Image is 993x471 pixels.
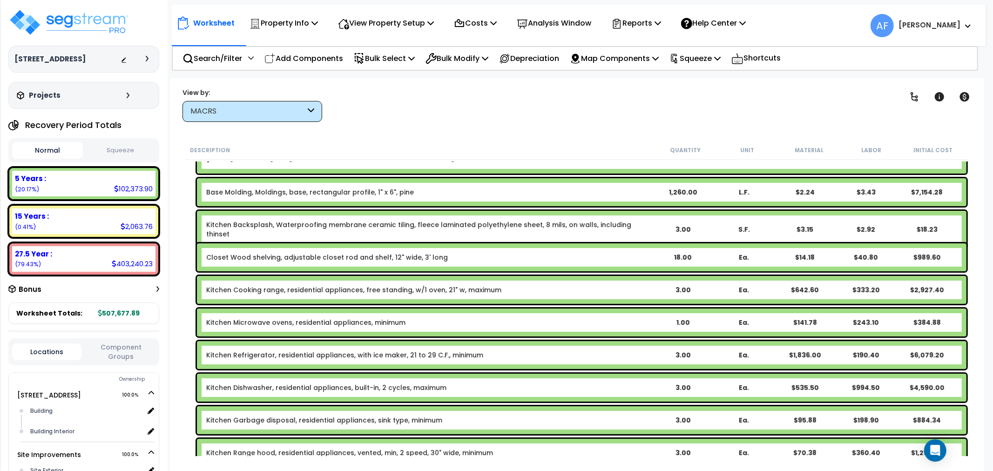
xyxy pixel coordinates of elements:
[731,52,781,65] p: Shortcuts
[653,416,713,425] div: 3.00
[714,153,774,162] div: L.F.
[15,185,39,193] small: (20.17%)
[836,253,896,262] div: $40.80
[190,106,305,117] div: MACRS
[206,253,448,262] a: Individual Item
[98,309,140,318] span: 507,677.89
[182,88,322,97] div: View by:
[653,383,713,392] div: 3.00
[206,383,446,392] a: Individual Item
[740,147,754,154] small: Unit
[517,17,591,29] p: Analysis Window
[653,188,713,197] div: 1,260.00
[714,285,774,295] div: Ea.
[924,439,946,462] div: Open Intercom Messenger
[86,342,155,362] button: Component Groups
[726,47,786,70] div: Shortcuts
[28,405,144,417] div: Building
[206,350,483,360] a: Individual Item
[775,285,835,295] div: $642.60
[206,220,652,239] a: Individual Item
[206,285,501,295] a: Individual Item
[15,174,46,183] b: 5 Years :
[653,253,713,262] div: 18.00
[570,52,659,65] p: Map Components
[653,350,713,360] div: 3.00
[206,318,405,327] a: Individual Item
[17,390,81,400] a: [STREET_ADDRESS] 100.0%
[775,448,835,458] div: $70.38
[499,52,559,65] p: Depreciation
[836,225,896,234] div: $2.92
[250,17,318,29] p: Property Info
[653,448,713,458] div: 3.00
[193,17,235,29] p: Worksheet
[29,91,61,100] h3: Projects
[611,17,661,29] p: Reports
[714,318,774,327] div: Ea.
[775,318,835,327] div: $141.78
[836,318,896,327] div: $243.10
[775,253,835,262] div: $14.18
[15,260,41,268] small: (79.43%)
[15,223,36,231] small: (0.41%)
[714,383,774,392] div: Ea.
[714,416,774,425] div: Ea.
[897,318,957,327] div: $384.88
[775,188,835,197] div: $2.24
[653,285,713,295] div: 3.00
[27,374,159,385] div: Ownership
[190,147,230,154] small: Description
[182,52,242,65] p: Search/Filter
[775,225,835,234] div: $3.15
[836,188,896,197] div: $3.43
[897,350,957,360] div: $6,079.20
[669,52,721,65] p: Squeeze
[454,17,497,29] p: Costs
[426,52,488,65] p: Bulk Modify
[12,343,81,360] button: Locations
[913,147,952,154] small: Initial Cost
[122,449,147,460] span: 100.0%
[836,350,896,360] div: $190.40
[897,285,957,295] div: $2,927.40
[259,47,348,69] div: Add Components
[897,225,957,234] div: $18.23
[714,225,774,234] div: S.F.
[861,147,881,154] small: Labor
[898,20,960,30] b: [PERSON_NAME]
[681,17,746,29] p: Help Center
[795,147,824,154] small: Material
[714,253,774,262] div: Ea.
[653,225,713,234] div: 3.00
[836,383,896,392] div: $994.50
[836,448,896,458] div: $360.40
[775,350,835,360] div: $1,836.00
[354,52,415,65] p: Bulk Select
[494,47,564,69] div: Depreciation
[897,253,957,262] div: $989.60
[871,14,894,37] span: AF
[218,153,566,162] b: Bldg Ext Wall Lighting Electrical Branch installation 600 V, including EMT conduit and THW wire, ...
[206,448,493,458] a: Individual Item
[206,188,414,197] a: Individual Item
[85,142,156,159] button: Squeeze
[836,285,896,295] div: $333.20
[121,222,153,231] div: 2,063.76
[15,211,49,221] b: 15 Years :
[8,8,129,36] img: logo_pro_r.png
[714,350,774,360] div: Ea.
[14,54,86,64] h3: [STREET_ADDRESS]
[25,121,122,130] h4: Recovery Period Totals
[775,416,835,425] div: $95.88
[338,17,434,29] p: View Property Setup
[114,184,153,194] div: 102,373.90
[653,318,713,327] div: 1.00
[16,309,82,318] span: Worksheet Totals:
[12,142,83,159] button: Normal
[775,383,835,392] div: $535.50
[206,151,652,164] a: Assembly Title
[897,188,957,197] div: $7,154.28
[17,450,81,459] a: Site Improvements 100.0%
[836,416,896,425] div: $198.90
